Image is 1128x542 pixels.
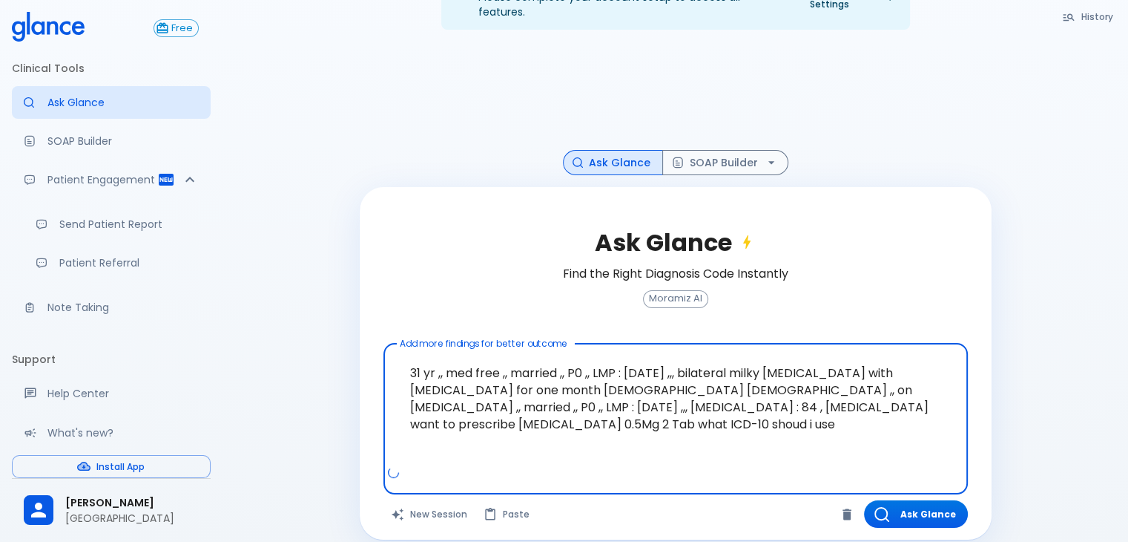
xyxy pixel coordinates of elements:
a: Send a patient summary [24,208,211,241]
button: History [1055,6,1122,27]
div: Patient Reports & Referrals [12,163,211,196]
button: Clear [836,503,858,526]
li: Clinical Tools [12,50,211,86]
button: Ask Glance [864,500,968,528]
span: Free [166,23,198,34]
li: Support [12,342,211,377]
button: Free [154,19,199,37]
div: [PERSON_NAME][GEOGRAPHIC_DATA] [12,485,211,536]
div: Recent updates and feature releases [12,417,211,449]
button: Clears all inputs and results. [383,500,476,528]
a: Docugen: Compose a clinical documentation in seconds [12,125,211,157]
span: Moramiz AI [644,293,708,304]
button: Install App [12,455,211,478]
button: Paste from clipboard [476,500,538,528]
p: Patient Referral [59,255,199,270]
a: Moramiz: Find ICD10AM codes instantly [12,86,211,119]
p: Help Center [47,386,199,401]
p: [GEOGRAPHIC_DATA] [65,511,199,526]
a: Receive patient referrals [24,246,211,279]
h6: Find the Right Diagnosis Code Instantly [563,264,788,284]
label: Add more findings for better outcome [400,337,567,350]
p: What's new? [47,425,199,440]
p: Send Patient Report [59,217,199,232]
p: Note Taking [47,300,199,315]
a: Get help from our support team [12,377,211,410]
button: SOAP Builder [662,150,788,176]
p: Patient Engagement [47,172,157,187]
a: Click to view or change your subscription [154,19,211,37]
button: Ask Glance [563,150,663,176]
p: SOAP Builder [47,134,199,148]
textarea: 31 yr ,, med free ,, married ,, P0 ,, LMP : [DATE] ,,, bilateral milky [MEDICAL_DATA] with [MEDIC... [394,350,957,465]
p: Ask Glance [47,95,199,110]
a: Advanced note-taking [12,291,211,324]
span: [PERSON_NAME] [65,495,199,511]
h2: Ask Glance [595,229,756,257]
